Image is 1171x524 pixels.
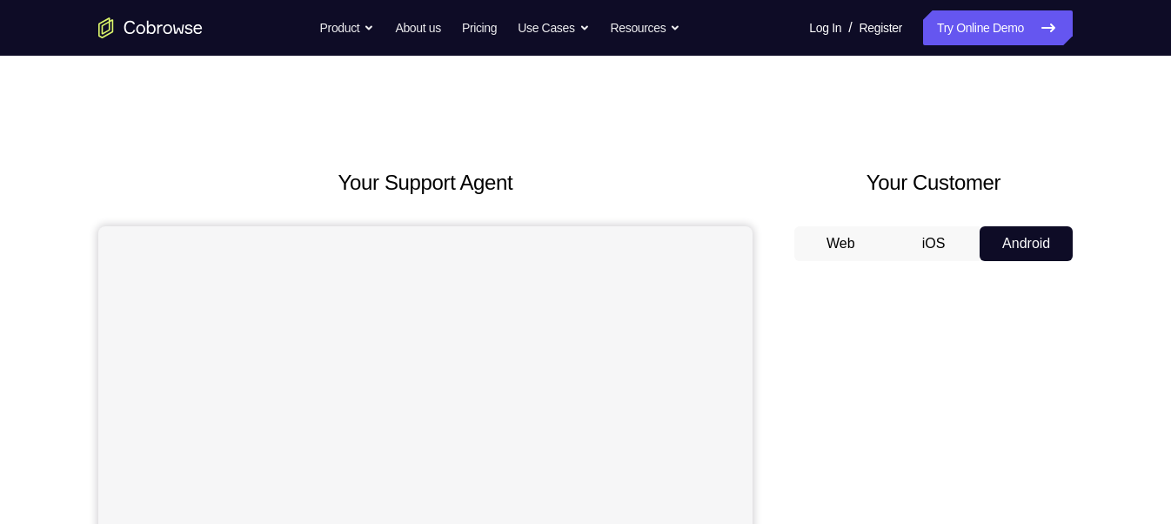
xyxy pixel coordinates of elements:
[98,17,203,38] a: Go to the home page
[320,10,375,45] button: Product
[887,226,980,261] button: iOS
[395,10,440,45] a: About us
[860,10,902,45] a: Register
[980,226,1073,261] button: Android
[794,167,1073,198] h2: Your Customer
[923,10,1073,45] a: Try Online Demo
[518,10,589,45] button: Use Cases
[809,10,841,45] a: Log In
[848,17,852,38] span: /
[611,10,681,45] button: Resources
[98,167,753,198] h2: Your Support Agent
[462,10,497,45] a: Pricing
[794,226,887,261] button: Web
